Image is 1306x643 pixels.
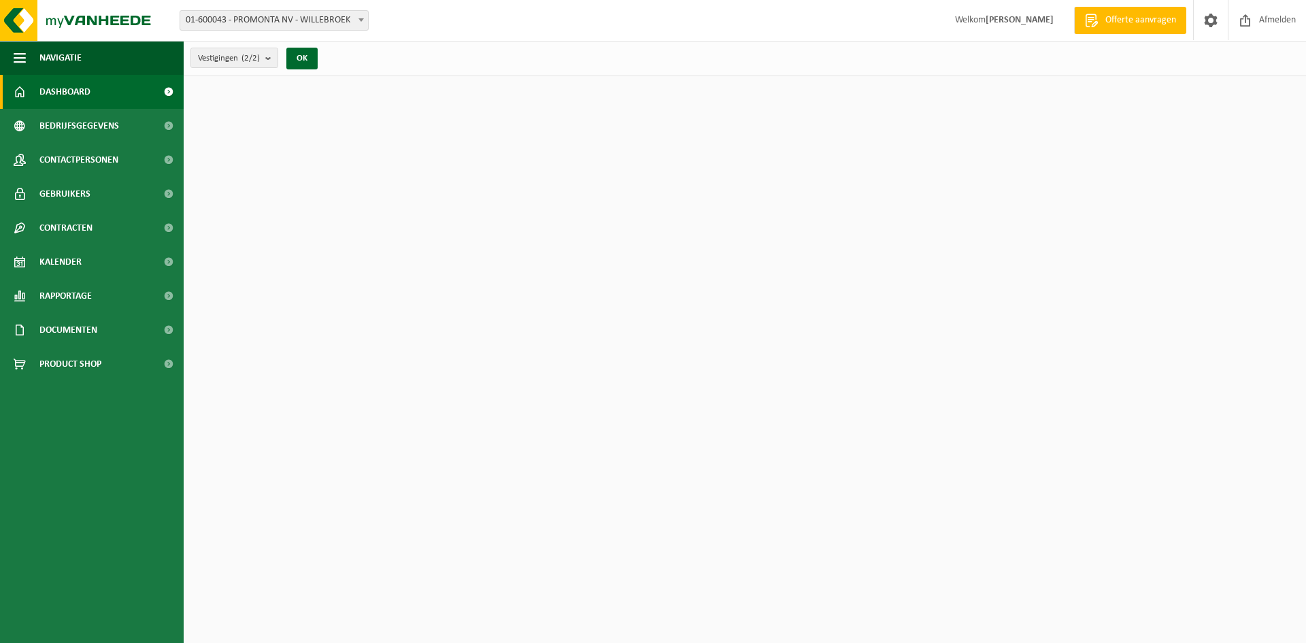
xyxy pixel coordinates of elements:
span: Contracten [39,211,93,245]
span: Navigatie [39,41,82,75]
span: Dashboard [39,75,90,109]
span: Product Shop [39,347,101,381]
span: Rapportage [39,279,92,313]
button: Vestigingen(2/2) [190,48,278,68]
count: (2/2) [241,54,260,63]
span: Kalender [39,245,82,279]
span: 01-600043 - PROMONTA NV - WILLEBROEK [180,11,368,30]
span: Bedrijfsgegevens [39,109,119,143]
a: Offerte aanvragen [1074,7,1186,34]
span: Gebruikers [39,177,90,211]
span: Offerte aanvragen [1102,14,1179,27]
strong: [PERSON_NAME] [986,15,1054,25]
button: OK [286,48,318,69]
span: Vestigingen [198,48,260,69]
span: Documenten [39,313,97,347]
span: 01-600043 - PROMONTA NV - WILLEBROEK [180,10,369,31]
span: Contactpersonen [39,143,118,177]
